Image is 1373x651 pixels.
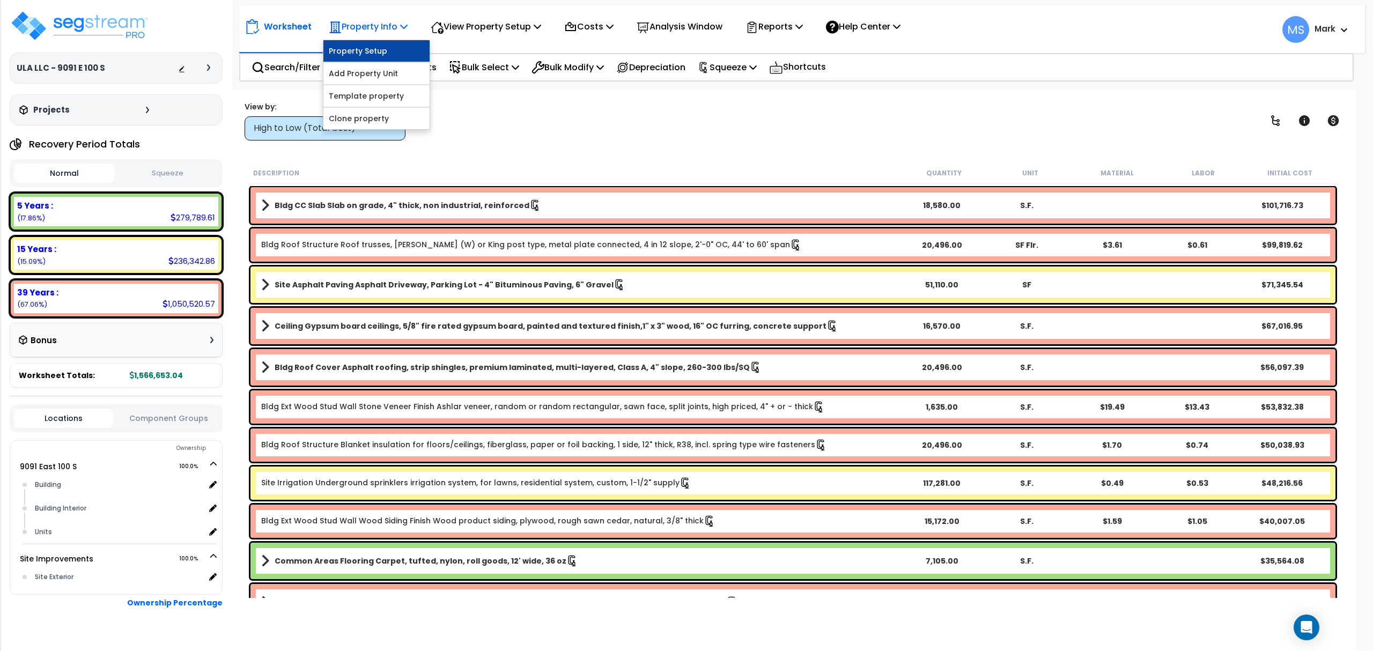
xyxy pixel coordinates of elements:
div: $13.43 [1155,402,1240,412]
p: Analysis Window [637,19,722,34]
span: Worksheet Totals: [19,370,95,381]
small: 67.05508770467773% [17,300,47,309]
a: Individual Item [261,515,715,527]
div: S.F. [985,556,1070,566]
div: $0.74 [1155,440,1240,450]
a: Template property [323,85,430,107]
small: Description [253,169,299,177]
span: 100.0% [179,552,208,565]
p: View Property Setup [431,19,541,34]
div: S.F. [985,362,1070,373]
a: 9091 East 100 S 100.0% [20,461,77,472]
div: $53,832.38 [1240,402,1325,412]
div: $40,007.05 [1240,516,1325,527]
small: Material [1101,169,1134,177]
b: 1,566,653.04 [130,370,183,381]
b: Bldg Roof Cover Asphalt roofing, strip shingles, premium laminated, multi-layered, Class A, 4" sl... [275,362,750,373]
b: Common Areas Flooring Carpet, tufted, nylon, roll goods, 12' wide, 36 oz [275,556,566,566]
a: Assembly Title [261,360,899,375]
div: $0.53 [1155,478,1240,489]
p: Depreciation [616,60,685,75]
b: Ownership Percentage [127,597,223,608]
div: Depreciation [610,55,691,80]
b: 5 Years : [17,200,53,211]
div: Building Interior [32,502,205,515]
div: Open Intercom Messenger [1294,615,1319,640]
b: Site Asphalt Paving Asphalt Driveway, Parking Lot - 4" Bituminous Paving, 6" Gravel [275,279,614,290]
div: 117,281.00 [899,478,985,489]
div: S.F. [985,402,1070,412]
div: 236,342.86 [168,255,215,267]
div: $35,409.15 [1240,597,1325,608]
a: Assembly Title [261,553,899,568]
a: Property Setup [323,40,430,62]
a: Assembly Title [261,319,899,334]
p: Reports [745,19,803,34]
a: Individual Item [261,477,691,489]
button: Locations [14,409,113,428]
p: Bulk Select [449,60,519,75]
div: Units [32,526,205,538]
div: $1.70 [1069,440,1155,450]
small: Quantity [926,169,962,177]
div: $67,016.95 [1240,321,1325,331]
b: Mark [1315,23,1335,34]
a: Assembly Title [261,277,899,292]
div: 20,496.00 [899,362,985,373]
div: 20,496.00 [899,240,985,250]
div: 1,635.00 [899,402,985,412]
small: Unit [1022,169,1038,177]
div: L.F. [985,597,1070,608]
div: $48,216.56 [1240,478,1325,489]
a: Clone property [323,108,430,129]
div: 279,789.61 [171,212,215,223]
div: 15,172.00 [899,516,985,527]
div: $19.49 [1069,402,1155,412]
div: $0.61 [1155,240,1240,250]
a: Site Improvements 100.0% [20,553,93,564]
div: S.F. [985,516,1070,527]
button: Squeeze [117,164,218,183]
p: Costs [564,19,614,34]
div: 1,050,520.57 [163,298,215,309]
p: Property Info [329,19,408,34]
h4: Recovery Period Totals [29,139,140,150]
button: Component Groups [119,412,218,424]
div: SF Flr. [985,240,1070,250]
div: Site Exterior [32,571,205,583]
div: 18,580.00 [899,200,985,211]
div: S.F. [985,478,1070,489]
h3: ULA LLC - 9091 E 100 S [17,63,105,73]
div: $0.49 [1069,478,1155,489]
a: Add Property Unit [323,63,430,84]
b: Ceiling Gypsum board ceilings, 5/8" fire rated gypsum board, painted and textured finish,1" x 3" ... [275,321,826,331]
a: Assembly Title [261,595,899,610]
small: 15.085845682845003% [17,257,46,266]
p: Help Center [826,19,900,34]
div: S.F. [985,200,1070,211]
div: 51,110.00 [899,279,985,290]
div: $1.59 [1069,516,1155,527]
p: Squeeze [698,60,757,75]
h3: Projects [33,105,70,115]
div: Ownership [32,442,222,455]
div: View by: [245,101,405,112]
small: 17.85906661247726% [17,213,45,223]
p: Search/Filter [252,60,320,75]
div: $71,345.54 [1240,279,1325,290]
b: Bldg CC Footing Strip footing, concrete, reinforced, load 5.1 KLF, soil bearing capacity 3 KSF, 1... [275,597,726,608]
div: 7,105.00 [899,556,985,566]
div: $56,097.39 [1240,362,1325,373]
button: Normal [14,164,115,183]
a: Individual Item [261,401,825,413]
h3: Bonus [31,336,57,345]
div: $50,038.93 [1240,440,1325,450]
div: 16,570.00 [899,321,985,331]
div: $1.05 [1155,516,1240,527]
div: $101,716.73 [1240,200,1325,211]
small: Initial Cost [1267,169,1312,177]
div: $35,564.08 [1240,556,1325,566]
a: Individual Item [261,439,827,451]
b: 39 Years : [17,287,58,298]
small: Labor [1192,169,1215,177]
